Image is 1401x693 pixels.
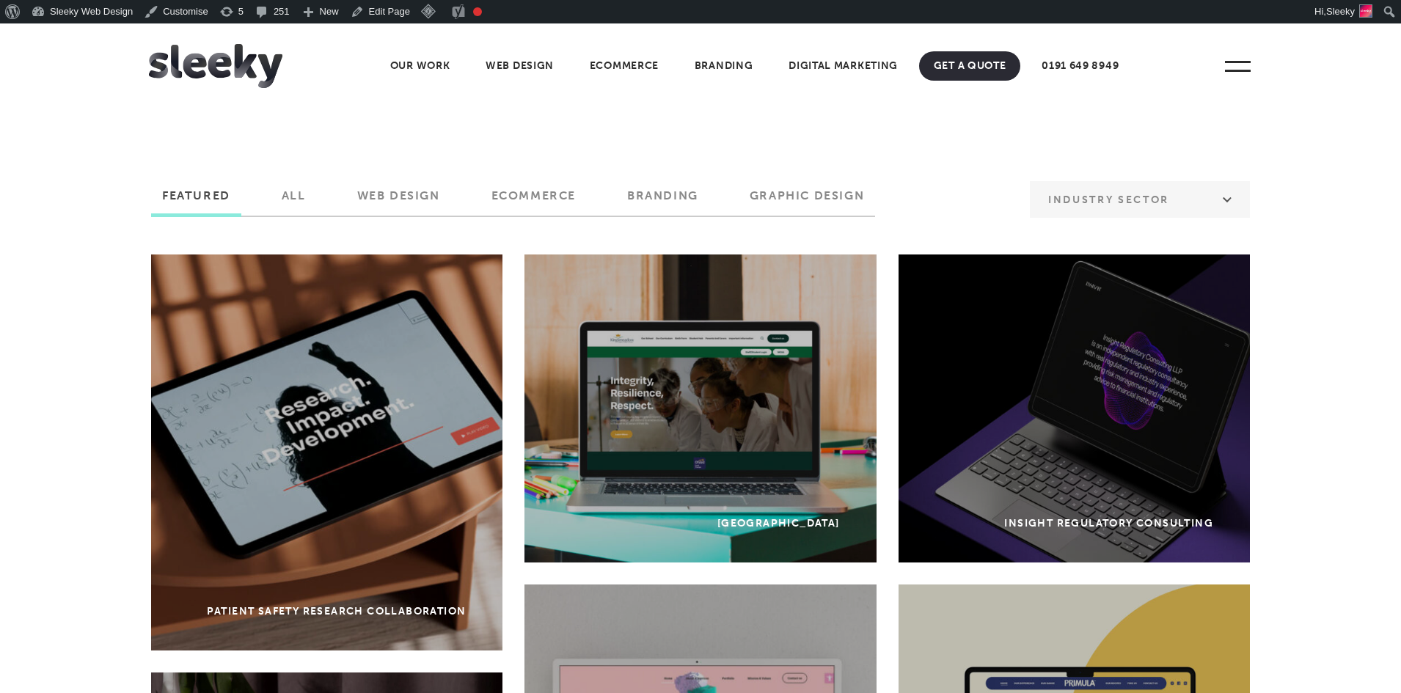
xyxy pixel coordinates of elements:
[471,51,568,81] a: Web Design
[919,51,1021,81] a: Get A Quote
[473,7,482,16] div: Focus keyphrase not set
[575,51,673,81] a: Ecommerce
[346,188,451,213] label: Web Design
[271,188,317,213] label: All
[680,51,768,81] a: Branding
[149,44,282,88] img: Sleeky Web Design Newcastle
[1359,4,1372,18] img: sleeky-avatar.svg
[151,188,241,213] label: Featured
[376,51,465,81] a: Our Work
[480,188,587,213] label: Ecommerce
[1027,51,1133,81] a: 0191 649 8949
[739,188,875,213] label: Graphic Design
[774,51,912,81] a: Digital Marketing
[1326,6,1355,17] span: Sleeky
[616,188,709,213] label: Branding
